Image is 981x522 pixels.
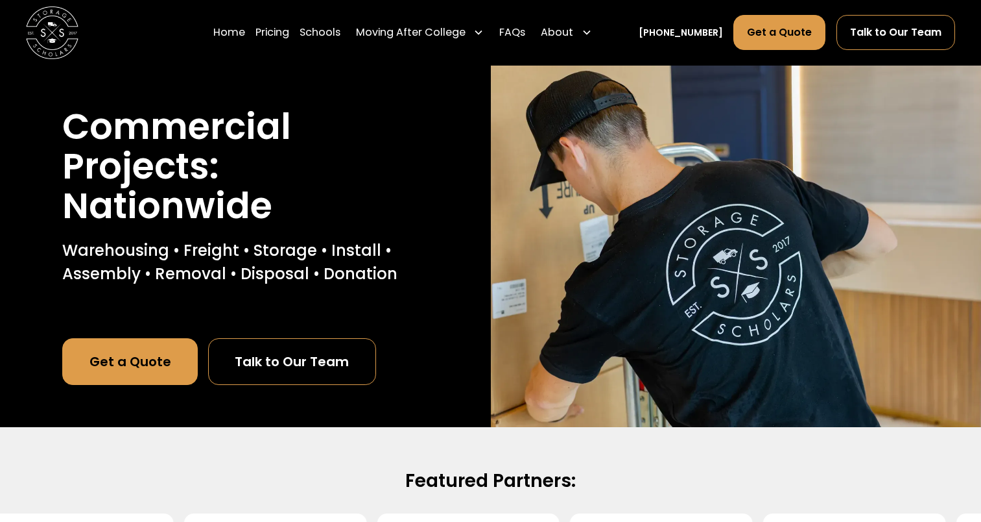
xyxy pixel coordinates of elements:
h1: Commercial Projects: Nationwide [62,107,428,226]
img: Storage Scholars main logo [26,6,78,59]
a: Get a Quote [733,15,825,50]
h2: Featured Partners: [73,469,908,493]
div: About [536,14,597,51]
a: Schools [300,14,340,51]
a: [PHONE_NUMBER] [639,26,723,40]
a: Talk to Our Team [208,338,376,385]
p: Warehousing • Freight • Storage • Install • Assembly • Removal • Disposal • Donation [62,239,428,286]
a: Home [213,14,245,51]
a: Get a Quote [62,338,198,385]
div: About [541,25,573,40]
a: Pricing [255,14,289,51]
div: Moving After College [351,14,489,51]
a: Talk to Our Team [836,15,955,50]
div: Moving After College [356,25,466,40]
a: FAQs [499,14,525,51]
